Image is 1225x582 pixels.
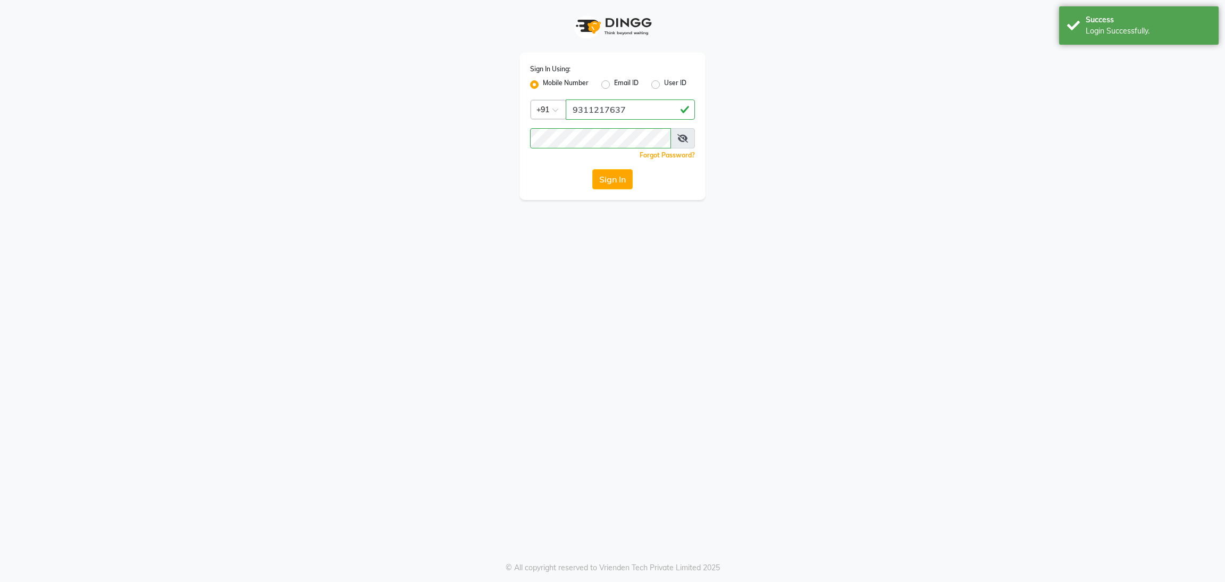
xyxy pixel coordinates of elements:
label: Mobile Number [543,78,589,91]
label: Email ID [614,78,639,91]
button: Sign In [592,169,633,189]
label: Sign In Using: [530,64,570,74]
label: User ID [664,78,686,91]
input: Username [530,128,671,148]
a: Forgot Password? [640,151,695,159]
img: logo1.svg [570,11,655,42]
div: Success [1086,14,1211,26]
div: Login Successfully. [1086,26,1211,37]
input: Username [566,99,695,120]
